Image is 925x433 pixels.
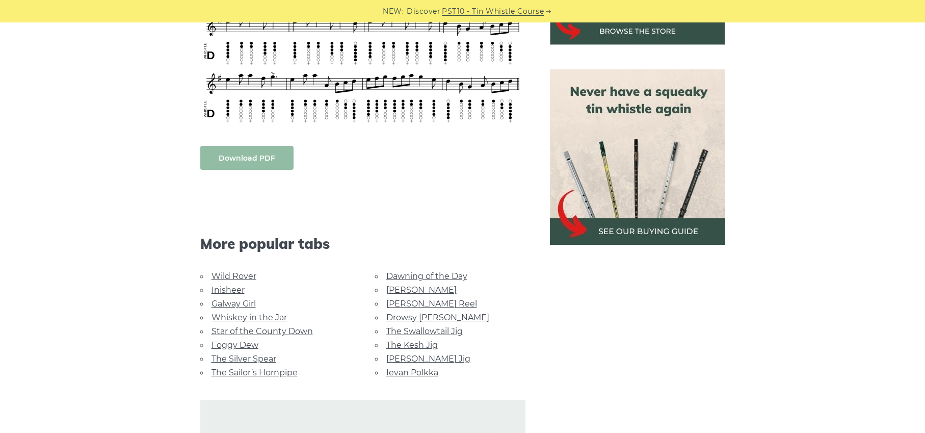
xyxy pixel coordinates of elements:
a: Download PDF [200,146,294,170]
a: [PERSON_NAME] Jig [386,354,470,364]
a: The Swallowtail Jig [386,326,463,336]
a: The Silver Spear [212,354,276,364]
span: NEW: [383,6,404,17]
a: The Kesh Jig [386,340,438,350]
a: Galway Girl [212,299,256,309]
a: The Sailor’s Hornpipe [212,368,298,377]
a: PST10 - Tin Whistle Course [442,6,544,17]
a: Dawning of the Day [386,271,467,281]
a: Ievan Polkka [386,368,438,377]
a: Foggy Dew [212,340,258,350]
a: [PERSON_NAME] Reel [386,299,477,309]
a: [PERSON_NAME] [386,285,457,295]
a: Inisheer [212,285,245,295]
a: Star of the County Down [212,326,313,336]
a: Wild Rover [212,271,256,281]
span: Discover [407,6,440,17]
span: More popular tabs [200,235,525,252]
a: Drowsy [PERSON_NAME] [386,313,489,322]
a: Whiskey in the Jar [212,313,287,322]
img: tin whistle buying guide [550,69,725,245]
